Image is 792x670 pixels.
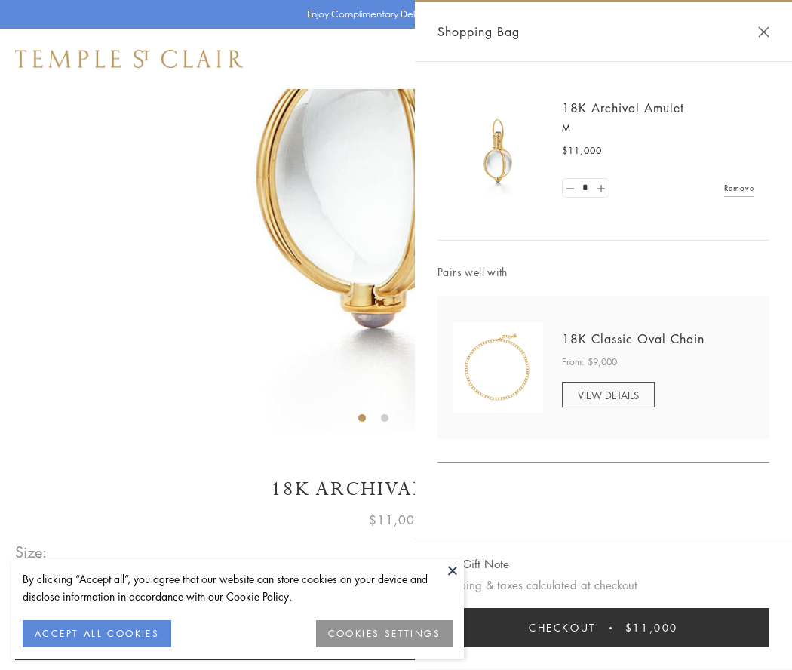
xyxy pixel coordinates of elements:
[23,620,171,647] button: ACCEPT ALL COOKIES
[562,330,705,347] a: 18K Classic Oval Chain
[593,179,608,198] a: Set quantity to 2
[316,620,453,647] button: COOKIES SETTINGS
[437,555,509,573] button: Add Gift Note
[563,179,578,198] a: Set quantity to 0
[562,143,602,158] span: $11,000
[562,355,617,370] span: From: $9,000
[437,263,769,281] span: Pairs well with
[578,388,639,402] span: VIEW DETAILS
[437,22,520,41] span: Shopping Bag
[15,539,48,564] span: Size:
[437,608,769,647] button: Checkout $11,000
[529,619,596,636] span: Checkout
[453,322,543,413] img: N88865-OV18
[453,106,543,196] img: 18K Archival Amulet
[15,476,777,502] h1: 18K Archival Amulet
[562,382,655,407] a: VIEW DETAILS
[758,26,769,38] button: Close Shopping Bag
[562,121,754,136] p: M
[15,50,243,68] img: Temple St. Clair
[23,570,453,605] div: By clicking “Accept all”, you agree that our website can store cookies on your device and disclos...
[562,100,684,116] a: 18K Archival Amulet
[724,180,754,196] a: Remove
[307,7,478,22] p: Enjoy Complimentary Delivery & Returns
[625,619,678,636] span: $11,000
[437,576,769,595] p: Shipping & taxes calculated at checkout
[369,510,423,530] span: $11,000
